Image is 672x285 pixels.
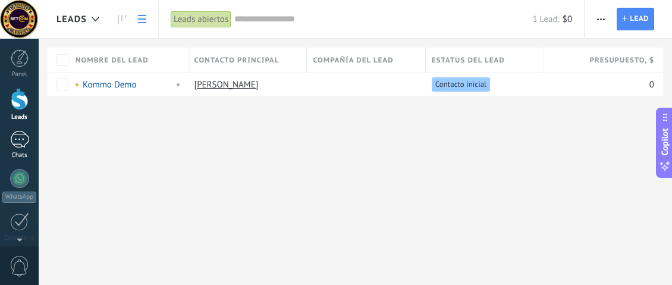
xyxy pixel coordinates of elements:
a: Kommo Demo [83,79,137,90]
span: Lead [630,8,649,30]
div: WhatsApp [2,192,36,203]
a: Lead [617,8,654,30]
a: [PERSON_NAME] [194,79,259,90]
div: Leads [2,114,37,121]
span: Compañía del lead [313,55,394,66]
span: Contacto principal [194,55,280,66]
span: Nombre del lead [76,55,149,66]
div: Panel [2,71,37,79]
span: Presupuesto , $ [589,55,654,66]
div: Leads abiertos [171,11,231,28]
span: 0 [649,79,654,90]
div: Chats [2,152,37,159]
span: $0 [563,14,572,25]
a: Lista [132,8,152,31]
a: Leads [112,8,132,31]
span: No hay tareas asignadas [76,83,78,86]
span: 1 Lead: [532,14,559,25]
span: Leads [56,14,87,25]
span: Copilot [659,128,671,155]
span: Estatus del lead [432,55,505,66]
button: Más [592,8,610,30]
span: Contacto inicial [435,79,486,90]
